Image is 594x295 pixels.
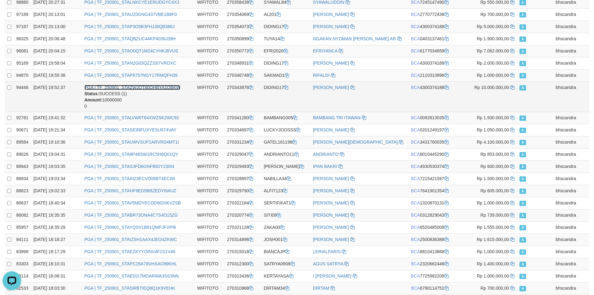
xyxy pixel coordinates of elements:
[14,112,31,124] td: 92781
[481,164,509,169] span: Rp 600.000,00
[519,12,526,17] span: Approved - Marked by bhscandra
[519,237,526,243] span: Approved - Marked by bhscandra
[195,81,225,112] td: WIFITOTO
[519,73,526,78] span: Approved - Marked by bhscandra
[477,225,509,230] span: Rp 1.555.000,00
[225,124,261,136] td: 270334697
[14,136,31,148] td: 89584
[411,36,420,41] span: BCA
[261,173,311,185] td: NABILLA34
[481,188,509,193] span: Rp 605.000,00
[225,81,261,112] td: 270343876
[225,258,261,270] td: 270312300
[408,21,466,33] td: 4300374188
[411,273,420,278] span: BCA
[519,213,526,218] span: Approved - Marked by bhscandra
[408,221,466,234] td: 8520485008
[85,12,177,17] a: PGA | TF_250901_STAUZ0GNG437VBE1B8F0
[31,8,82,21] td: [DATE] 20:13:01
[85,115,179,120] a: PGA | TF_250901_STALVW6T64XWZSK2WC92
[195,185,225,197] td: WIFITOTO
[225,197,261,209] td: 270322184
[195,258,225,270] td: WIFITOTO
[261,148,311,160] td: ANDRIANTO11
[408,209,466,221] td: 0312829043
[225,45,261,57] td: 270350772
[408,57,466,69] td: 4300374188
[477,176,509,181] span: Rp 1.500.000,00
[313,152,339,157] a: ANDRIANTO
[408,69,466,81] td: 2110313996
[408,270,466,282] td: 7725982208
[85,188,176,193] a: PGA | TF_250901_STAHF9ED5BBZEDYI9AUZ
[195,197,225,209] td: WIFITOTO
[408,160,466,173] td: 4930530374
[31,69,82,81] td: [DATE] 19:55:38
[519,225,526,230] span: Approved - Marked by bhscandra
[553,148,589,160] td: bhscandra
[225,234,261,246] td: 270314896
[195,69,225,81] td: WIFITOTO
[261,221,311,234] td: ZAKA00
[85,73,178,78] a: PGA | TF_250901_STAP6757NGY17RMQFH39
[261,246,311,258] td: BIANCAJP
[553,258,589,270] td: bhscandra
[553,33,589,45] td: bhscandra
[14,69,31,81] td: 94870
[31,33,82,45] td: [DATE] 20:06:48
[477,61,509,66] span: Rp 2.000.000,00
[195,173,225,185] td: WIFITOTO
[85,127,176,132] a: PGA | TF_250901_STASE99FUXYESU674VAY
[408,45,466,57] td: 6177034659
[313,85,349,90] a: [PERSON_NAME]
[313,115,360,120] a: BAMBANG TRI ITAWAN
[31,160,82,173] td: [DATE] 19:03:35
[519,189,526,194] span: Approved - Marked by bhscandra
[519,37,526,42] span: Approved - Marked by bhscandra
[261,160,311,173] td: [PERSON_NAME]
[313,213,349,218] a: [PERSON_NAME]
[85,213,178,218] a: PGA | TF_250901_STABR73ONA4C7S4O15ZG
[195,270,225,282] td: WIFITOTO
[411,261,420,266] span: BCA
[14,197,31,209] td: 86637
[85,140,179,145] a: PGA | TF_250901_STAUWVSUP1ARVRD4MT1I
[261,185,311,197] td: ALFIT123
[477,36,509,41] span: Rp 1.900.000,00
[481,213,509,218] span: Rp 739.000,00
[31,258,82,270] td: [DATE] 18:10:31
[261,282,311,294] td: DIRTAM34
[313,188,349,193] a: [PERSON_NAME]
[261,234,311,246] td: JOSH001
[313,225,349,230] a: [PERSON_NAME]
[519,286,526,291] span: Approved - Marked by bhscandra
[408,81,466,112] td: 4300374188
[85,249,176,254] a: PGA | TF_250901_STAEZKYYOINV4F1S1V46
[14,209,31,221] td: 86082
[553,221,589,234] td: bhscandra
[195,234,225,246] td: WIFITOTO
[261,136,311,148] td: GATEL161196
[408,234,466,246] td: 2500836388
[14,221,31,234] td: 85957
[477,249,509,254] span: Rp 1.000.000,00
[313,286,329,291] a: DIRTAM
[31,246,82,258] td: [DATE] 18:17:29
[481,152,509,157] span: Rp 853.000,00
[195,8,225,21] td: WIFITOTO
[261,69,311,81] td: SAKMAD1
[313,200,349,205] a: [PERSON_NAME]
[195,45,225,57] td: WIFITOTO
[31,173,82,185] td: [DATE] 19:03:34
[411,48,420,53] span: BCA
[553,197,589,209] td: bhscandra
[519,262,526,267] span: Approved - Marked by bhscandra
[31,57,82,69] td: [DATE] 19:58:04
[85,200,181,205] a: PGA | TF_250901_STAV5MDYECDDW2HKVZSB
[261,33,311,45] td: TUYA14
[14,81,31,112] td: 94446
[85,24,175,29] a: PGA | TF_250901_STAP3O5B3FHJJ8QB386J
[477,73,509,78] span: Rp 1.000.000,00
[519,164,526,170] span: Approved - Marked by bhscandra
[261,81,311,112] td: DIDING17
